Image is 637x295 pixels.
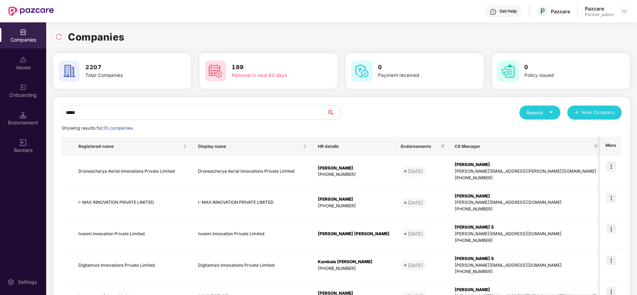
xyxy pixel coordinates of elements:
[192,156,312,187] td: Droneacharya Aerial Innovations Private Limited
[378,72,461,79] div: Payment received
[455,262,596,269] div: [PERSON_NAME][EMAIL_ADDRESS][DOMAIN_NAME]
[327,106,341,120] button: search
[327,110,341,115] span: search
[318,259,390,265] div: Kambala [PERSON_NAME]
[455,161,596,168] div: [PERSON_NAME]
[55,33,62,40] img: svg+xml;base64,PHN2ZyBpZD0iUmVsb2FkLTMyeDMyIiB4bWxucz0iaHR0cDovL3d3dy53My5vcmcvMjAwMC9zdmciIHdpZH...
[455,287,596,293] div: [PERSON_NAME]
[312,137,395,156] th: HR details
[441,144,445,149] span: filter
[378,63,461,72] h3: 0
[401,144,438,149] span: Endorsements
[455,175,596,181] div: [PHONE_NUMBER]
[408,230,423,237] div: [DATE]
[62,125,134,131] span: Showing results for
[85,72,168,79] div: Total Companies
[606,224,616,234] img: icon
[73,156,192,187] td: Droneacharya Aerial Innovations Private Limited
[318,171,390,178] div: [PHONE_NUMBER]
[455,231,596,237] div: [PERSON_NAME][EMAIL_ADDRESS][DOMAIN_NAME]
[318,231,390,237] div: [PERSON_NAME] [PERSON_NAME]
[103,125,134,131] span: 35 companies.
[526,109,553,116] div: Reports
[567,106,622,120] button: plusNew Company
[73,218,192,250] td: Ivoomi Innovation Private Limited
[73,137,192,156] th: Registered name
[351,60,372,81] img: svg+xml;base64,PHN2ZyB4bWxucz0iaHR0cDovL3d3dy53My5vcmcvMjAwMC9zdmciIHdpZHRoPSI2MCIgaGVpZ2h0PSI2MC...
[606,161,616,171] img: icon
[408,262,423,269] div: [DATE]
[574,110,579,116] span: plus
[73,250,192,281] td: Digitamize Innovations Private Limited
[408,168,423,175] div: [DATE]
[549,110,553,115] span: caret-down
[68,29,125,45] h1: Companies
[59,60,80,81] img: svg+xml;base64,PHN2ZyB4bWxucz0iaHR0cDovL3d3dy53My5vcmcvMjAwMC9zdmciIHdpZHRoPSI2MCIgaGVpZ2h0PSI2MC...
[73,187,192,219] td: I-MAX INNOVATION PRIVATE LIMITED
[85,63,168,72] h3: 2207
[455,237,596,244] div: [PHONE_NUMBER]
[232,72,314,79] div: Renewal in next 60 days
[600,137,622,156] th: More
[490,8,497,15] img: svg+xml;base64,PHN2ZyBpZD0iSGVscC0zMngzMiIgeG1sbnM9Imh0dHA6Ly93d3cudzMub3JnLzIwMDAvc3ZnIiB3aWR0aD...
[20,139,27,146] img: svg+xml;base64,PHN2ZyB3aWR0aD0iMTYiIGhlaWdodD0iMTYiIHZpZXdCb3g9IjAgMCAxNiAxNiIgZmlsbD0ibm9uZSIgeG...
[318,265,390,272] div: [PHONE_NUMBER]
[198,144,301,149] span: Display name
[606,193,616,203] img: icon
[455,144,591,149] span: CS Manager
[606,256,616,265] img: icon
[20,84,27,91] img: svg+xml;base64,PHN2ZyB3aWR0aD0iMjAiIGhlaWdodD0iMjAiIHZpZXdCb3g9IjAgMCAyMCAyMCIgZmlsbD0ibm9uZSIgeG...
[16,279,39,286] div: Settings
[455,268,596,275] div: [PHONE_NUMBER]
[318,196,390,203] div: [PERSON_NAME]
[192,218,312,250] td: Ivoomi Innovation Private Limited
[455,168,596,175] div: [PERSON_NAME][EMAIL_ADDRESS][PERSON_NAME][DOMAIN_NAME]
[551,8,570,15] div: Pazcare
[594,144,598,149] span: filter
[439,142,446,151] span: filter
[192,187,312,219] td: I-MAX INNOVATION PRIVATE LIMITED
[455,199,596,206] div: [PERSON_NAME][EMAIL_ADDRESS][DOMAIN_NAME]
[78,144,182,149] span: Registered name
[192,250,312,281] td: Digitamize Innovations Private Limited
[499,8,517,14] div: Get Help
[582,109,615,116] span: New Company
[455,256,596,262] div: [PERSON_NAME] S
[232,63,314,72] h3: 189
[498,60,519,81] img: svg+xml;base64,PHN2ZyB4bWxucz0iaHR0cDovL3d3dy53My5vcmcvMjAwMC9zdmciIHdpZHRoPSI2MCIgaGVpZ2h0PSI2MC...
[318,203,390,209] div: [PHONE_NUMBER]
[592,142,599,151] span: filter
[20,111,27,118] img: svg+xml;base64,PHN2ZyB3aWR0aD0iMTQuNSIgaGVpZ2h0PSIxNC41IiB2aWV3Qm94PSIwIDAgMTYgMTYiIGZpbGw9Im5vbm...
[455,224,596,231] div: [PERSON_NAME] S
[524,63,607,72] h3: 0
[7,279,14,286] img: svg+xml;base64,PHN2ZyBpZD0iU2V0dGluZy0yMHgyMCIgeG1sbnM9Imh0dHA6Ly93d3cudzMub3JnLzIwMDAvc3ZnIiB3aW...
[408,199,423,206] div: [DATE]
[540,7,545,15] span: P
[318,165,390,172] div: [PERSON_NAME]
[192,137,312,156] th: Display name
[585,12,614,17] div: Partner_admin
[205,60,226,81] img: svg+xml;base64,PHN2ZyB4bWxucz0iaHR0cDovL3d3dy53My5vcmcvMjAwMC9zdmciIHdpZHRoPSI2MCIgaGVpZ2h0PSI2MC...
[455,206,596,213] div: [PHONE_NUMBER]
[20,29,27,36] img: svg+xml;base64,PHN2ZyBpZD0iQ29tcGFuaWVzIiB4bWxucz0iaHR0cDovL3d3dy53My5vcmcvMjAwMC9zdmciIHdpZHRoPS...
[455,193,596,200] div: [PERSON_NAME]
[20,56,27,63] img: svg+xml;base64,PHN2ZyBpZD0iSXNzdWVzX2Rpc2FibGVkIiB4bWxucz0iaHR0cDovL3d3dy53My5vcmcvMjAwMC9zdmciIH...
[622,8,627,14] img: svg+xml;base64,PHN2ZyBpZD0iRHJvcGRvd24tMzJ4MzIiIHhtbG5zPSJodHRwOi8vd3d3LnczLm9yZy8yMDAwL3N2ZyIgd2...
[524,72,607,79] div: Policy issued
[8,7,54,16] img: New Pazcare Logo
[585,5,614,12] div: Pazcare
